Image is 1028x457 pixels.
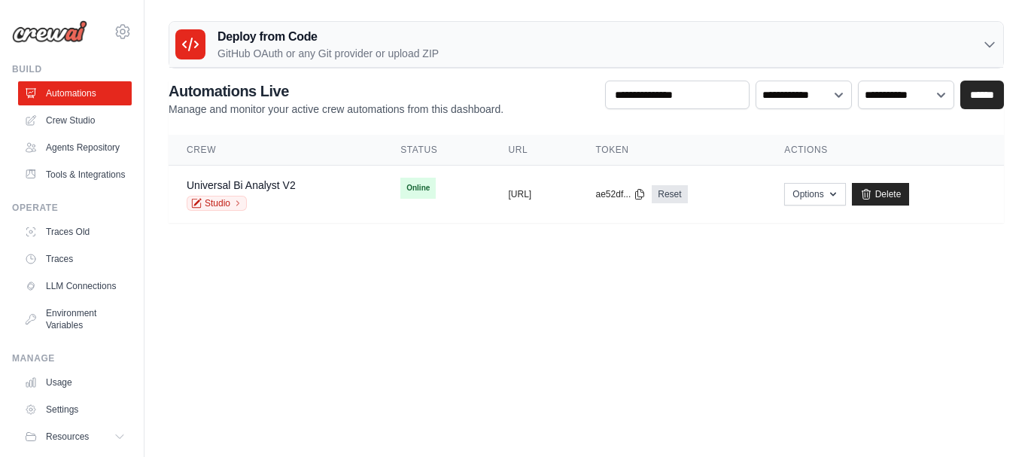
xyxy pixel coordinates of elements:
[12,202,132,214] div: Operate
[18,220,132,244] a: Traces Old
[169,102,503,117] p: Manage and monitor your active crew automations from this dashboard.
[18,425,132,449] button: Resources
[18,108,132,133] a: Crew Studio
[12,352,132,364] div: Manage
[652,185,687,203] a: Reset
[578,135,767,166] th: Token
[18,81,132,105] a: Automations
[596,188,646,200] button: ae52df...
[18,398,132,422] a: Settings
[217,28,439,46] h3: Deploy from Code
[852,183,910,206] a: Delete
[18,136,132,160] a: Agents Repository
[766,135,1004,166] th: Actions
[169,81,503,102] h2: Automations Live
[187,196,247,211] a: Studio
[382,135,490,166] th: Status
[12,63,132,75] div: Build
[18,301,132,337] a: Environment Variables
[18,370,132,395] a: Usage
[46,431,89,443] span: Resources
[18,274,132,298] a: LLM Connections
[400,178,436,199] span: Online
[784,183,845,206] button: Options
[18,163,132,187] a: Tools & Integrations
[12,20,87,43] img: Logo
[187,179,296,191] a: Universal Bi Analyst V2
[217,46,439,61] p: GitHub OAuth or any Git provider or upload ZIP
[169,135,382,166] th: Crew
[18,247,132,271] a: Traces
[490,135,577,166] th: URL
